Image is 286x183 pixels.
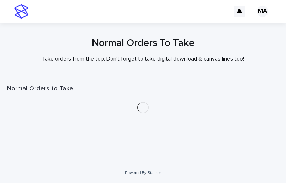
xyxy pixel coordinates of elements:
[7,85,279,93] h1: Normal Orders to Take
[14,4,28,19] img: stacker-logo-s-only.png
[7,56,279,62] p: Take orders from the top. Don't forget to take digital download & canvas lines too!
[125,171,161,175] a: Powered By Stacker
[7,37,279,50] h1: Normal Orders To Take
[257,6,268,17] div: MA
